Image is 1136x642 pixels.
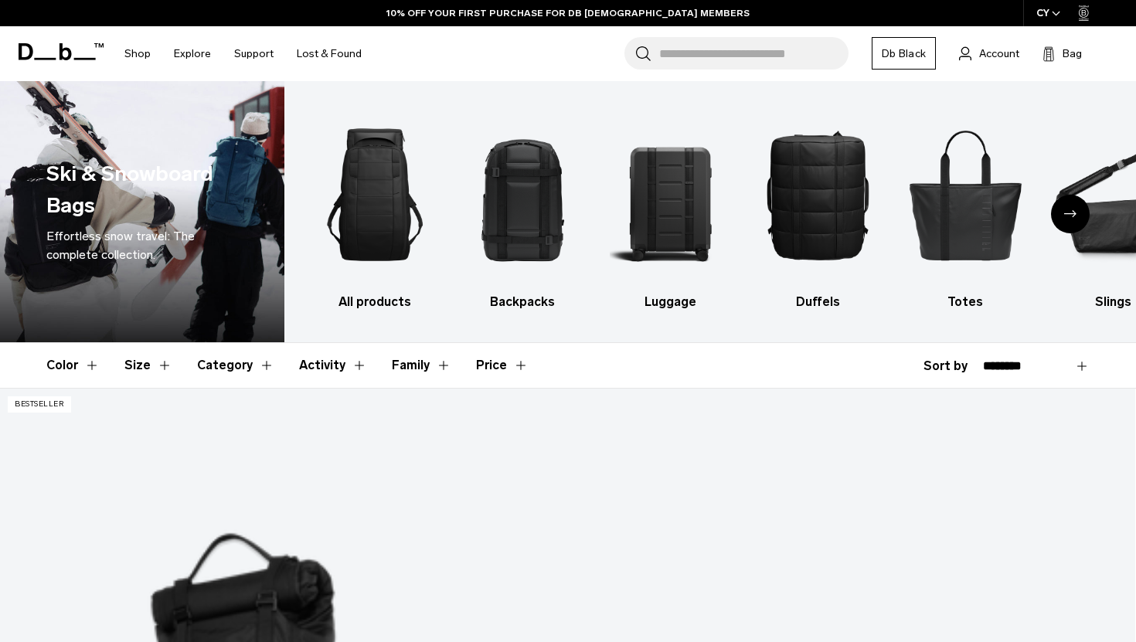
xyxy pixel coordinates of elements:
[124,343,172,388] button: Toggle Filter
[8,396,71,413] p: Bestseller
[297,26,362,81] a: Lost & Found
[299,343,367,388] button: Toggle Filter
[174,26,211,81] a: Explore
[905,104,1025,311] li: 5 / 10
[124,26,151,81] a: Shop
[476,343,529,388] button: Toggle Price
[315,104,436,311] a: Db All products
[392,343,451,388] button: Toggle Filter
[610,104,730,311] li: 3 / 10
[610,104,730,311] a: Db Luggage
[46,158,233,221] h1: Ski & Snowboard Bags
[757,104,878,285] img: Db
[1063,46,1082,62] span: Bag
[757,293,878,311] h3: Duffels
[315,104,436,285] img: Db
[872,37,936,70] a: Db Black
[1042,44,1082,63] button: Bag
[1051,195,1090,233] div: Next slide
[234,26,274,81] a: Support
[462,104,583,285] img: Db
[610,104,730,285] img: Db
[757,104,878,311] li: 4 / 10
[46,343,100,388] button: Toggle Filter
[610,293,730,311] h3: Luggage
[197,343,274,388] button: Toggle Filter
[315,293,436,311] h3: All products
[462,104,583,311] a: Db Backpacks
[315,104,436,311] li: 1 / 10
[905,293,1025,311] h3: Totes
[462,104,583,311] li: 2 / 10
[462,293,583,311] h3: Backpacks
[905,104,1025,311] a: Db Totes
[386,6,750,20] a: 10% OFF YOUR FIRST PURCHASE FOR DB [DEMOGRAPHIC_DATA] MEMBERS
[959,44,1019,63] a: Account
[113,26,373,81] nav: Main Navigation
[905,104,1025,285] img: Db
[757,104,878,311] a: Db Duffels
[46,229,195,262] span: Effortless snow travel: The complete collection.
[979,46,1019,62] span: Account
